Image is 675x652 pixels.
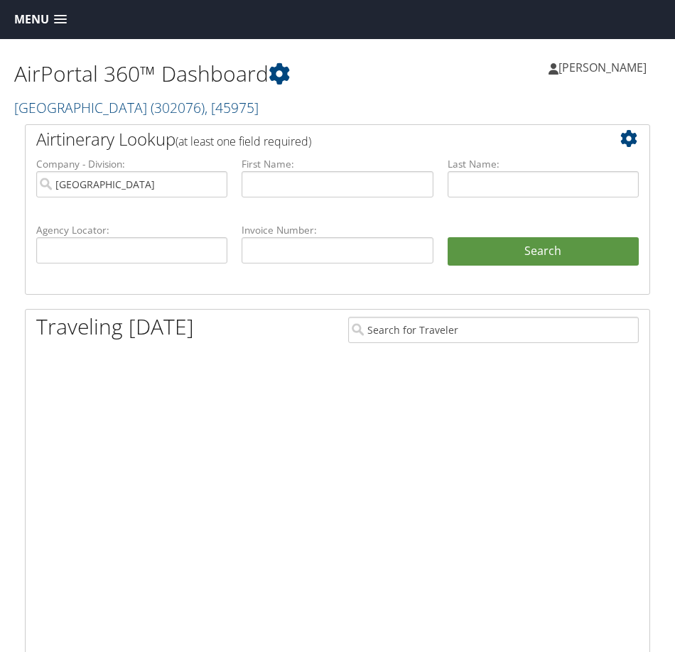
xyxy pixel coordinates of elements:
[205,98,259,117] span: , [ 45975 ]
[448,157,639,171] label: Last Name:
[36,223,227,237] label: Agency Locator:
[242,157,433,171] label: First Name:
[348,317,639,343] input: Search for Traveler
[151,98,205,117] span: ( 302076 )
[14,98,259,117] a: [GEOGRAPHIC_DATA]
[448,237,639,266] button: Search
[242,223,433,237] label: Invoice Number:
[558,60,647,75] span: [PERSON_NAME]
[7,8,74,31] a: Menu
[36,312,194,342] h1: Traveling [DATE]
[14,13,49,26] span: Menu
[14,59,337,89] h1: AirPortal 360™ Dashboard
[36,157,227,171] label: Company - Division:
[175,134,311,149] span: (at least one field required)
[36,127,587,151] h2: Airtinerary Lookup
[549,46,661,89] a: [PERSON_NAME]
